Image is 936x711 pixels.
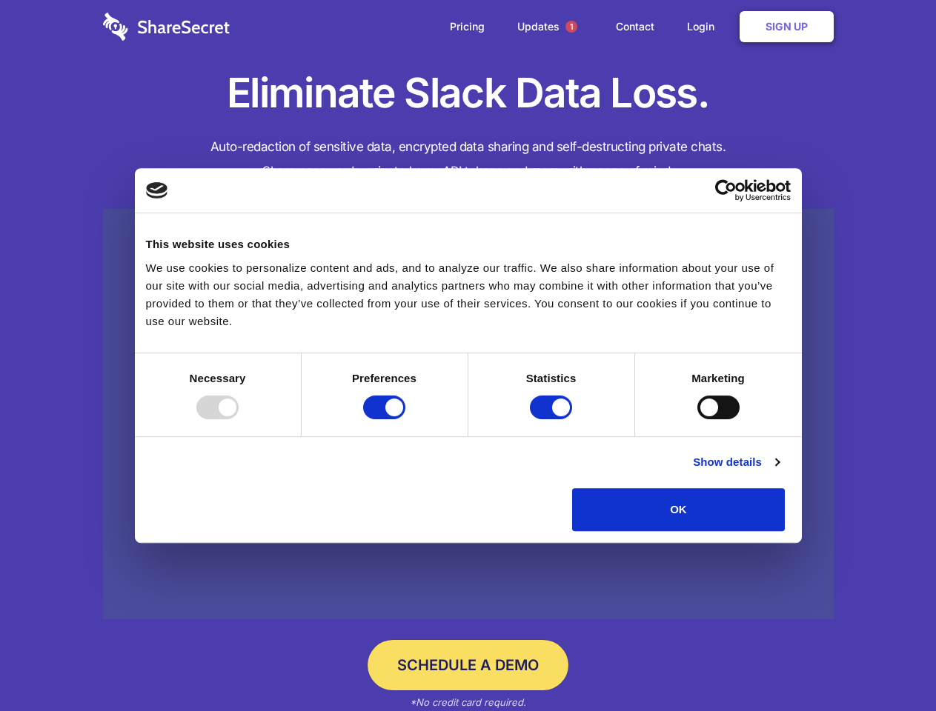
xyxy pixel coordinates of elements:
div: We use cookies to personalize content and ads, and to analyze our traffic. We also share informat... [146,259,791,330]
a: Show details [693,453,779,471]
a: Contact [601,4,669,50]
div: This website uses cookies [146,236,791,253]
h1: Eliminate Slack Data Loss. [103,67,834,120]
em: *No credit card required. [410,696,526,708]
strong: Marketing [691,372,745,384]
strong: Necessary [190,372,246,384]
strong: Preferences [352,372,416,384]
a: Login [672,4,737,50]
span: 1 [565,21,577,33]
img: logo-wordmark-white-trans-d4663122ce5f474addd5e946df7df03e33cb6a1c49d2221995e7729f52c070b2.svg [103,13,230,41]
img: logo [146,182,168,198]
a: Pricing [435,4,499,50]
h4: Auto-redaction of sensitive data, encrypted data sharing and self-destructing private chats. Shar... [103,135,834,184]
a: Usercentrics Cookiebot - opens in a new window [661,179,791,201]
button: OK [572,488,785,531]
a: Wistia video thumbnail [103,209,834,620]
a: Schedule a Demo [368,640,568,690]
strong: Statistics [526,372,577,384]
a: Sign Up [740,11,834,42]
